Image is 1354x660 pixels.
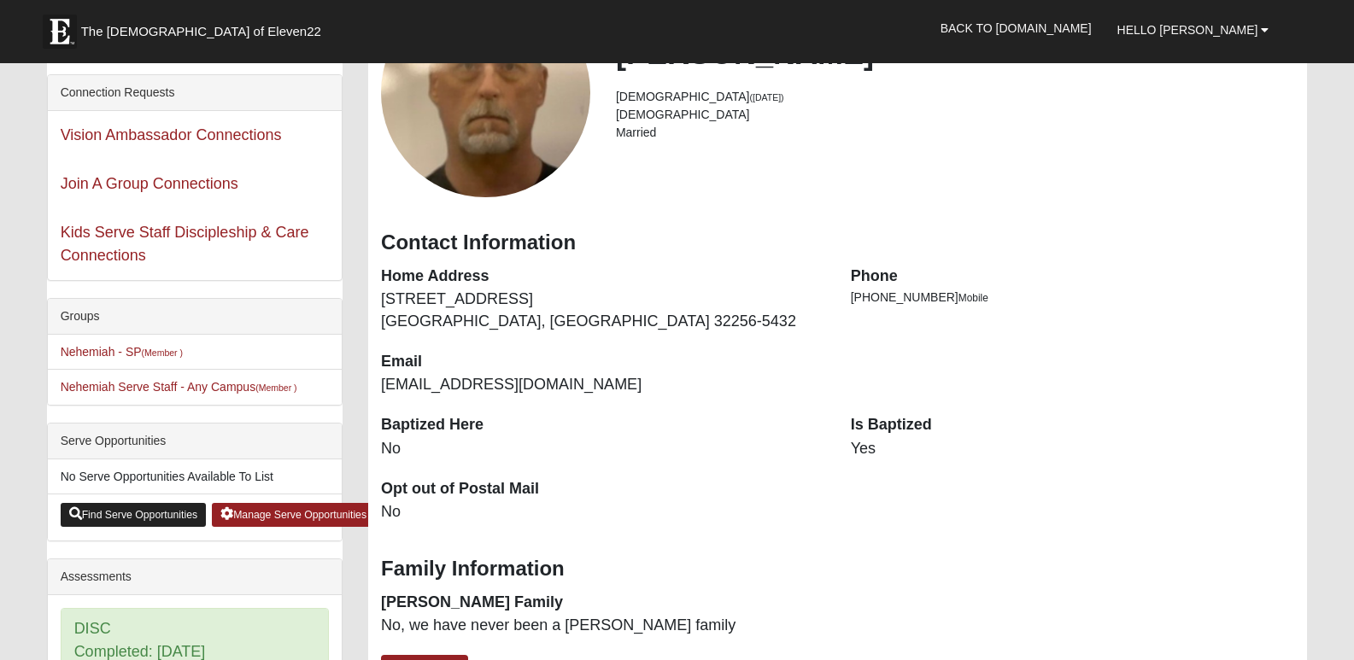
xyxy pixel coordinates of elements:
small: (Member ) [142,348,183,358]
img: Eleven22 logo [43,15,77,49]
li: [DEMOGRAPHIC_DATA] [616,106,1294,124]
span: Mobile [958,292,988,304]
li: [PHONE_NUMBER] [851,289,1295,307]
h3: Family Information [381,557,1294,581]
li: Married [616,124,1294,142]
dd: No, we have never been a [PERSON_NAME] family [381,615,825,637]
dt: Opt out of Postal Mail [381,478,825,500]
dd: [EMAIL_ADDRESS][DOMAIN_NAME] [381,374,825,396]
small: (Member ) [255,383,296,393]
a: Nehemiah Serve Staff - Any Campus(Member ) [61,380,297,394]
a: Join A Group Connections [61,175,238,192]
div: Serve Opportunities [48,423,342,459]
dt: Email [381,351,825,373]
a: Manage Serve Opportunities [212,503,375,527]
div: Connection Requests [48,75,342,111]
dt: Home Address [381,266,825,288]
dd: No [381,438,825,460]
small: ([DATE]) [750,92,784,102]
a: Hello [PERSON_NAME] [1105,9,1282,51]
dd: [STREET_ADDRESS] [GEOGRAPHIC_DATA], [GEOGRAPHIC_DATA] 32256-5432 [381,289,825,332]
h3: Contact Information [381,231,1294,255]
li: No Serve Opportunities Available To List [48,459,342,494]
div: Groups [48,299,342,335]
li: [DEMOGRAPHIC_DATA] [616,88,1294,106]
a: Vision Ambassador Connections [61,126,282,143]
span: Hello [PERSON_NAME] [1117,23,1258,37]
a: The [DEMOGRAPHIC_DATA] of Eleven22 [34,6,376,49]
a: Nehemiah - SP(Member ) [61,345,183,359]
dt: Phone [851,266,1295,288]
dt: Is Baptized [851,414,1295,436]
dt: [PERSON_NAME] Family [381,592,825,614]
div: Assessments [48,559,342,595]
a: Kids Serve Staff Discipleship & Care Connections [61,224,309,264]
a: Back to [DOMAIN_NAME] [928,7,1105,50]
dt: Baptized Here [381,414,825,436]
dd: No [381,501,825,523]
span: The [DEMOGRAPHIC_DATA] of Eleven22 [81,23,321,40]
a: Find Serve Opportunities [61,503,207,527]
dd: Yes [851,438,1295,460]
